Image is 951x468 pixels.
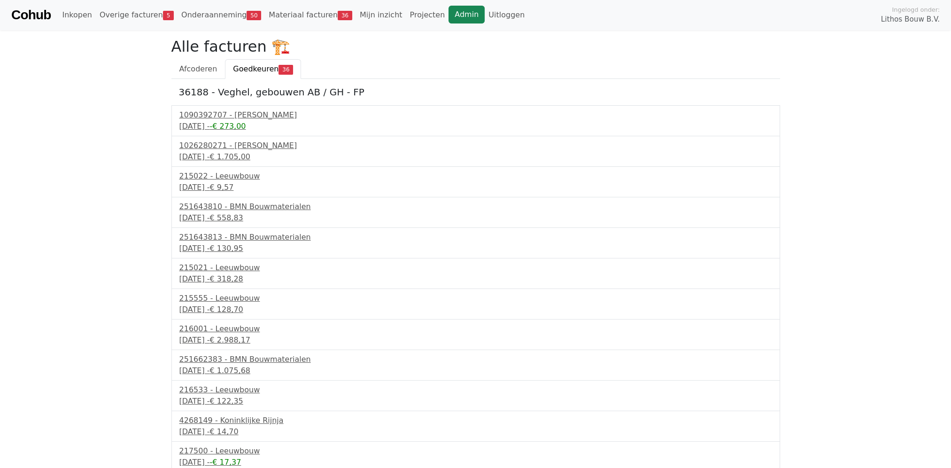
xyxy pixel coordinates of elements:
h5: 36188 - Veghel, gebouwen AB / GH - FP [179,86,773,98]
span: € 128,70 [209,305,243,314]
a: Projecten [406,6,448,24]
a: 217500 - Leeuwbouw[DATE] --€ 17,37 [179,445,772,468]
a: 251643813 - BMN Bouwmaterialen[DATE] -€ 130,95 [179,232,772,254]
div: [DATE] - [179,151,772,163]
div: [DATE] - [179,426,772,437]
span: 36 [338,11,352,20]
span: Goedkeuren [233,64,278,73]
a: 215021 - Leeuwbouw[DATE] -€ 318,28 [179,262,772,285]
span: € 122,35 [209,397,243,406]
h2: Alle facturen 🏗️ [171,38,780,55]
a: 251643810 - BMN Bouwmaterialen[DATE] -€ 558,83 [179,201,772,224]
div: 216533 - Leeuwbouw [179,384,772,396]
div: 217500 - Leeuwbouw [179,445,772,457]
a: 215555 - Leeuwbouw[DATE] -€ 128,70 [179,293,772,315]
span: -€ 273,00 [209,122,246,131]
span: € 1.705,00 [209,152,250,161]
div: [DATE] - [179,243,772,254]
a: 216001 - Leeuwbouw[DATE] -€ 2.988,17 [179,323,772,346]
span: € 558,83 [209,213,243,222]
div: 215022 - Leeuwbouw [179,171,772,182]
div: [DATE] - [179,335,772,346]
span: 36 [278,65,293,74]
div: 216001 - Leeuwbouw [179,323,772,335]
a: Materiaal facturen36 [265,6,356,24]
span: € 130,95 [209,244,243,253]
div: [DATE] - [179,304,772,315]
a: Uitloggen [485,6,528,24]
div: [DATE] - [179,121,772,132]
div: 251643813 - BMN Bouwmaterialen [179,232,772,243]
a: 215022 - Leeuwbouw[DATE] -€ 9,57 [179,171,772,193]
a: Goedkeuren36 [225,59,301,79]
div: [DATE] - [179,182,772,193]
div: 251643810 - BMN Bouwmaterialen [179,201,772,212]
span: Afcoderen [179,64,217,73]
a: Cohub [11,4,51,26]
a: 251662383 - BMN Bouwmaterialen[DATE] -€ 1.075,68 [179,354,772,376]
div: 251662383 - BMN Bouwmaterialen [179,354,772,365]
div: [DATE] - [179,212,772,224]
a: Admin [448,6,485,23]
a: Afcoderen [171,59,225,79]
span: Ingelogd onder: [892,5,940,14]
div: [DATE] - [179,457,772,468]
a: 216533 - Leeuwbouw[DATE] -€ 122,35 [179,384,772,407]
span: -€ 17,37 [209,458,241,467]
div: 1090392707 - [PERSON_NAME] [179,109,772,121]
a: Onderaanneming50 [178,6,265,24]
a: Inkopen [58,6,95,24]
a: 1026280271 - [PERSON_NAME][DATE] -€ 1.705,00 [179,140,772,163]
span: Lithos Bouw B.V. [881,14,940,25]
div: [DATE] - [179,365,772,376]
a: Mijn inzicht [356,6,406,24]
span: € 14,70 [209,427,238,436]
div: 215555 - Leeuwbouw [179,293,772,304]
span: € 318,28 [209,274,243,283]
span: 5 [163,11,174,20]
span: € 9,57 [209,183,233,192]
a: 4268149 - Koninklijke Rijnja[DATE] -€ 14,70 [179,415,772,437]
span: € 2.988,17 [209,335,250,344]
div: 1026280271 - [PERSON_NAME] [179,140,772,151]
div: 215021 - Leeuwbouw [179,262,772,273]
div: [DATE] - [179,273,772,285]
a: Overige facturen5 [96,6,178,24]
div: [DATE] - [179,396,772,407]
a: 1090392707 - [PERSON_NAME][DATE] --€ 273,00 [179,109,772,132]
span: 50 [247,11,261,20]
span: € 1.075,68 [209,366,250,375]
div: 4268149 - Koninklijke Rijnja [179,415,772,426]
